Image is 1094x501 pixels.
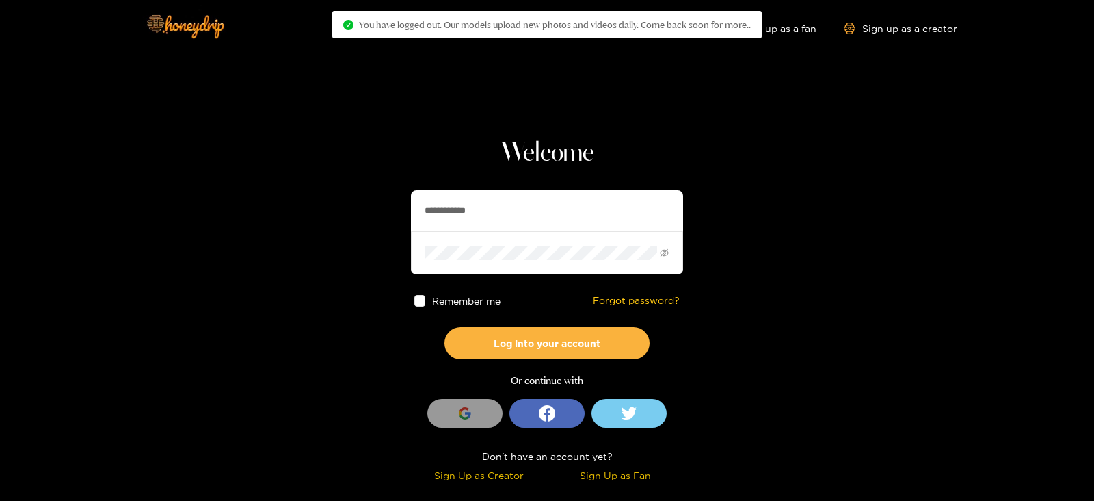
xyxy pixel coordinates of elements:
a: Forgot password? [593,295,680,307]
span: Remember me [433,296,501,306]
a: Sign up as a creator [844,23,957,34]
button: Log into your account [444,327,650,359]
span: eye-invisible [660,248,669,257]
span: check-circle [343,20,353,30]
span: You have logged out. Our models upload new photos and videos daily. Come back soon for more.. [359,19,751,30]
div: Sign Up as Creator [414,467,544,483]
a: Sign up as a fan [723,23,816,34]
div: Sign Up as Fan [550,467,680,483]
div: Or continue with [411,373,683,389]
h1: Welcome [411,137,683,170]
div: Don't have an account yet? [411,448,683,464]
